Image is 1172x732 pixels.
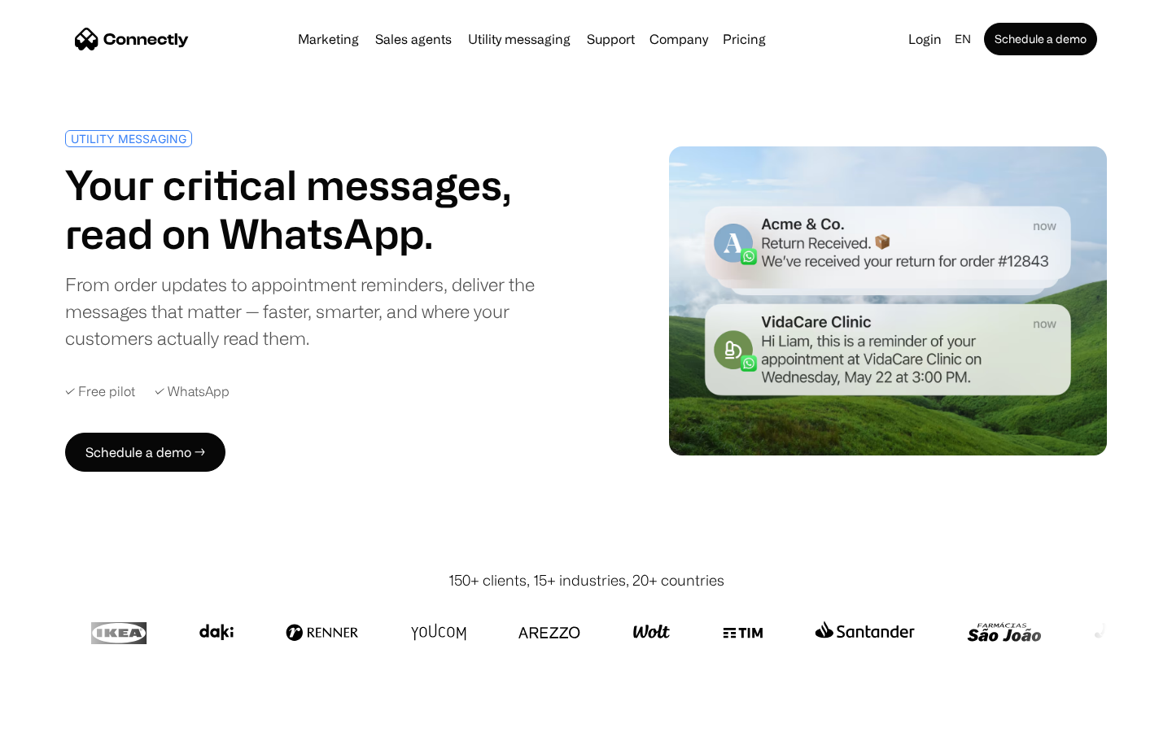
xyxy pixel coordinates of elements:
a: Utility messaging [461,33,577,46]
a: Schedule a demo → [65,433,225,472]
div: ✓ Free pilot [65,384,135,399]
ul: Language list [33,704,98,726]
a: Marketing [291,33,365,46]
a: Schedule a demo [984,23,1097,55]
div: From order updates to appointment reminders, deliver the messages that matter — faster, smarter, ... [65,271,579,351]
a: Support [580,33,641,46]
div: en [955,28,971,50]
div: 150+ clients, 15+ industries, 20+ countries [448,569,724,591]
h1: Your critical messages, read on WhatsApp. [65,160,579,258]
div: UTILITY MESSAGING [71,133,186,145]
a: Login [902,28,948,50]
a: Pricing [716,33,772,46]
a: Sales agents [369,33,458,46]
aside: Language selected: English [16,702,98,726]
div: ✓ WhatsApp [155,384,230,399]
div: Company [649,28,708,50]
